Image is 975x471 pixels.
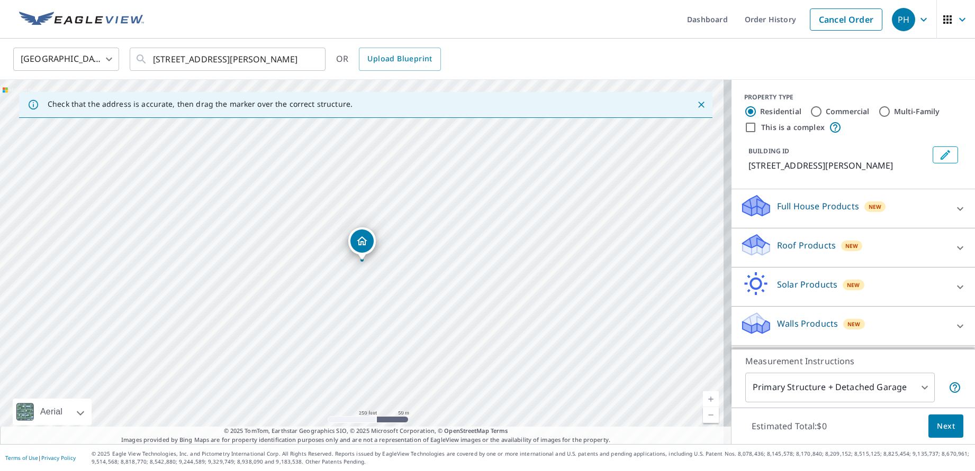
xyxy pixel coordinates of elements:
span: New [847,281,860,289]
div: [GEOGRAPHIC_DATA] [13,44,119,74]
div: Walls ProductsNew [740,311,967,341]
p: | [5,455,76,461]
p: © 2025 Eagle View Technologies, Inc. and Pictometry International Corp. All Rights Reserved. Repo... [92,450,970,466]
span: Your report will include the primary structure and a detached garage if one exists. [949,381,961,394]
div: Solar ProductsNew [740,272,967,302]
label: Multi-Family [894,106,940,117]
button: Next [928,414,963,438]
div: Primary Structure + Detached Garage [745,373,935,402]
div: PROPERTY TYPE [744,93,962,102]
div: Roof ProductsNew [740,233,967,263]
span: New [845,242,859,250]
div: Aerial [13,399,92,425]
label: Commercial [826,106,870,117]
div: Dropped pin, building 1, Residential property, 4300 Snail Lake Blvd Saint Paul, MN 55126 [348,227,376,260]
a: Current Level 17, Zoom In [703,391,719,407]
label: This is a complex [761,122,825,133]
button: Close [694,98,708,112]
button: Edit building 1 [933,146,958,163]
a: Cancel Order [810,8,882,31]
div: OR [336,48,441,71]
p: Full House Products [777,200,859,213]
p: Solar Products [777,278,837,291]
div: Aerial [37,399,66,425]
a: Upload Blueprint [359,48,440,71]
p: Measurement Instructions [745,355,961,367]
a: Terms [491,427,508,435]
img: EV Logo [19,12,144,27]
span: © 2025 TomTom, Earthstar Geographics SIO, © 2025 Microsoft Corporation, © [224,427,508,436]
span: New [847,320,861,328]
label: Residential [760,106,801,117]
a: Privacy Policy [41,454,76,461]
a: Current Level 17, Zoom Out [703,407,719,423]
a: OpenStreetMap [444,427,489,435]
a: Terms of Use [5,454,38,461]
p: Walls Products [777,317,838,330]
p: BUILDING ID [748,146,789,155]
span: Next [937,420,955,433]
div: Full House ProductsNew [740,193,967,224]
p: Estimated Total: $0 [743,414,835,438]
span: New [869,202,882,211]
div: PH [892,8,915,31]
input: Search by address or latitude-longitude [153,44,304,74]
p: Roof Products [777,239,836,252]
span: Upload Blueprint [367,52,432,66]
p: [STREET_ADDRESS][PERSON_NAME] [748,159,928,172]
p: Check that the address is accurate, then drag the marker over the correct structure. [48,99,353,109]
